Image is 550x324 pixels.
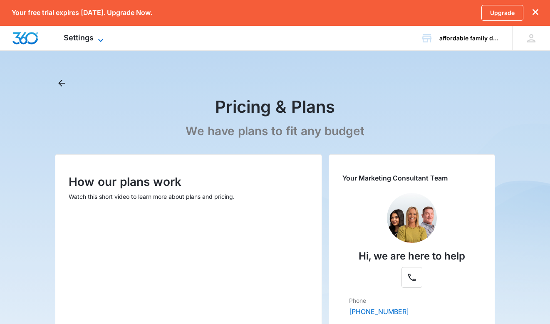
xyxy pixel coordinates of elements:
p: How our plans work [69,173,308,190]
div: account name [439,35,500,42]
p: Your free trial expires [DATE]. Upgrade Now. [12,9,152,17]
button: Phone [401,267,422,288]
a: Upgrade [481,5,523,21]
div: Settings [51,26,118,50]
p: Watch this short video to learn more about plans and pricing. [69,192,308,201]
p: We have plans to fit any budget [186,124,364,139]
div: Phone[PHONE_NUMBER] [342,293,481,320]
p: Hi, we are here to help [359,249,465,264]
button: dismiss this dialog [533,9,538,17]
p: Your Marketing Consultant Team [342,173,481,183]
span: Settings [64,33,94,42]
a: [PHONE_NUMBER] [349,307,409,316]
h1: Pricing & Plans [215,96,335,117]
button: Back [55,77,68,90]
dt: Phone [349,296,475,305]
